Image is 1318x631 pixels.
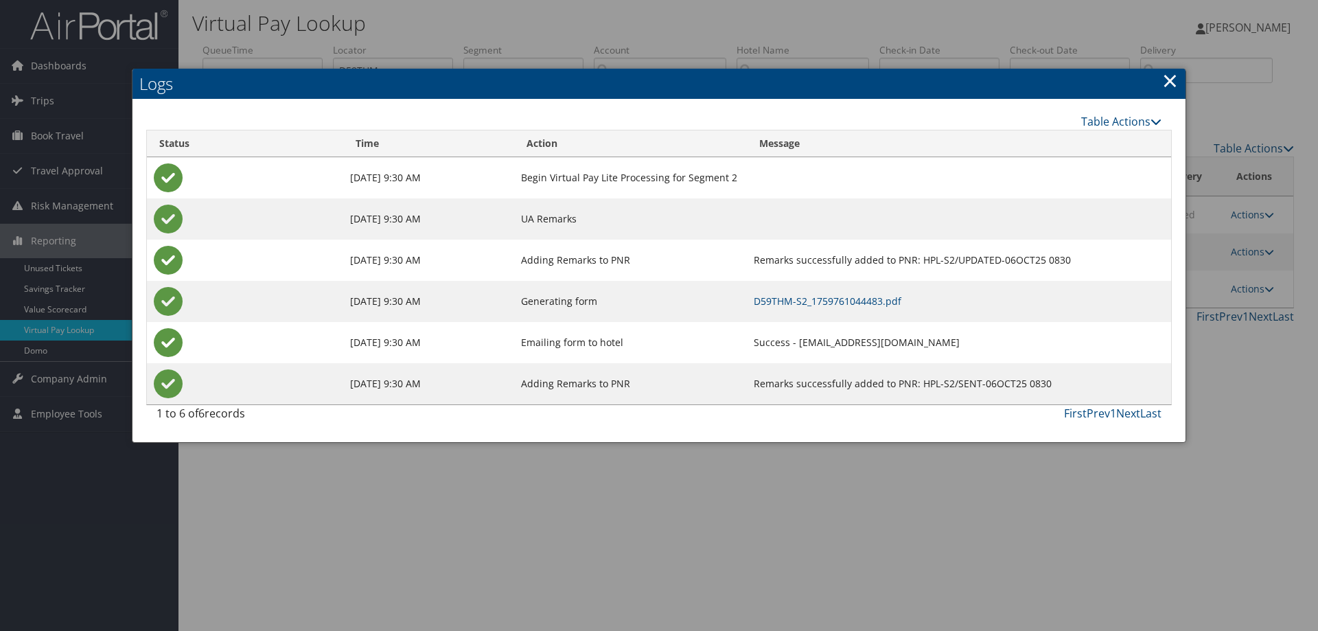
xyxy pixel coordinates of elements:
td: [DATE] 9:30 AM [343,240,515,281]
td: [DATE] 9:30 AM [343,363,515,404]
th: Action: activate to sort column ascending [514,130,747,157]
a: Last [1140,406,1161,421]
td: Adding Remarks to PNR [514,240,747,281]
h2: Logs [132,69,1186,99]
td: Remarks successfully added to PNR: HPL-S2/SENT-06OCT25 0830 [747,363,1171,404]
span: 6 [198,406,205,421]
td: [DATE] 9:30 AM [343,281,515,322]
a: Next [1116,406,1140,421]
a: Table Actions [1081,114,1161,129]
td: Success - [EMAIL_ADDRESS][DOMAIN_NAME] [747,322,1171,363]
td: Generating form [514,281,747,322]
a: First [1064,406,1087,421]
td: Adding Remarks to PNR [514,363,747,404]
td: Begin Virtual Pay Lite Processing for Segment 2 [514,157,747,198]
td: [DATE] 9:30 AM [343,198,515,240]
a: D59THM-S2_1759761044483.pdf [754,295,901,308]
a: Prev [1087,406,1110,421]
th: Time: activate to sort column ascending [343,130,515,157]
a: Close [1162,67,1178,94]
th: Message: activate to sort column ascending [747,130,1171,157]
td: Emailing form to hotel [514,322,747,363]
th: Status: activate to sort column ascending [147,130,343,157]
td: [DATE] 9:30 AM [343,157,515,198]
a: 1 [1110,406,1116,421]
td: [DATE] 9:30 AM [343,322,515,363]
td: Remarks successfully added to PNR: HPL-S2/UPDATED-06OCT25 0830 [747,240,1171,281]
div: 1 to 6 of records [157,405,393,428]
td: UA Remarks [514,198,747,240]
